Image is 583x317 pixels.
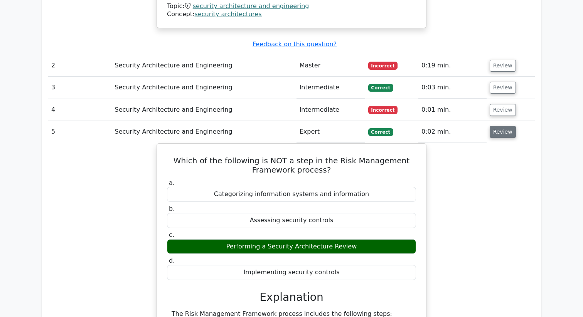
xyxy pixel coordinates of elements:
[195,10,262,18] a: security architectures
[368,62,398,69] span: Incorrect
[297,55,365,77] td: Master
[193,2,309,10] a: security architecture and engineering
[490,82,516,94] button: Review
[166,156,417,174] h5: Which of the following is NOT a step in the Risk Management Framework process?
[169,205,175,212] span: b.
[167,187,416,202] div: Categorizing information systems and information
[48,99,112,121] td: 4
[167,10,416,18] div: Concept:
[167,239,416,254] div: Performing a Security Architecture Review
[368,106,398,114] span: Incorrect
[368,84,393,92] span: Correct
[368,128,393,136] span: Correct
[418,55,487,77] td: 0:19 min.
[490,126,516,138] button: Review
[418,121,487,143] td: 0:02 min.
[169,179,175,186] span: a.
[490,60,516,72] button: Review
[297,77,365,99] td: Intermediate
[172,291,411,304] h3: Explanation
[112,55,297,77] td: Security Architecture and Engineering
[253,40,337,48] a: Feedback on this question?
[418,99,487,121] td: 0:01 min.
[48,121,112,143] td: 5
[297,121,365,143] td: Expert
[490,104,516,116] button: Review
[112,77,297,99] td: Security Architecture and Engineering
[167,2,416,10] div: Topic:
[48,55,112,77] td: 2
[112,121,297,143] td: Security Architecture and Engineering
[418,77,487,99] td: 0:03 min.
[297,99,365,121] td: Intermediate
[167,265,416,280] div: Implementing security controls
[48,77,112,99] td: 3
[169,231,174,238] span: c.
[112,99,297,121] td: Security Architecture and Engineering
[169,257,175,264] span: d.
[167,213,416,228] div: Assessing security controls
